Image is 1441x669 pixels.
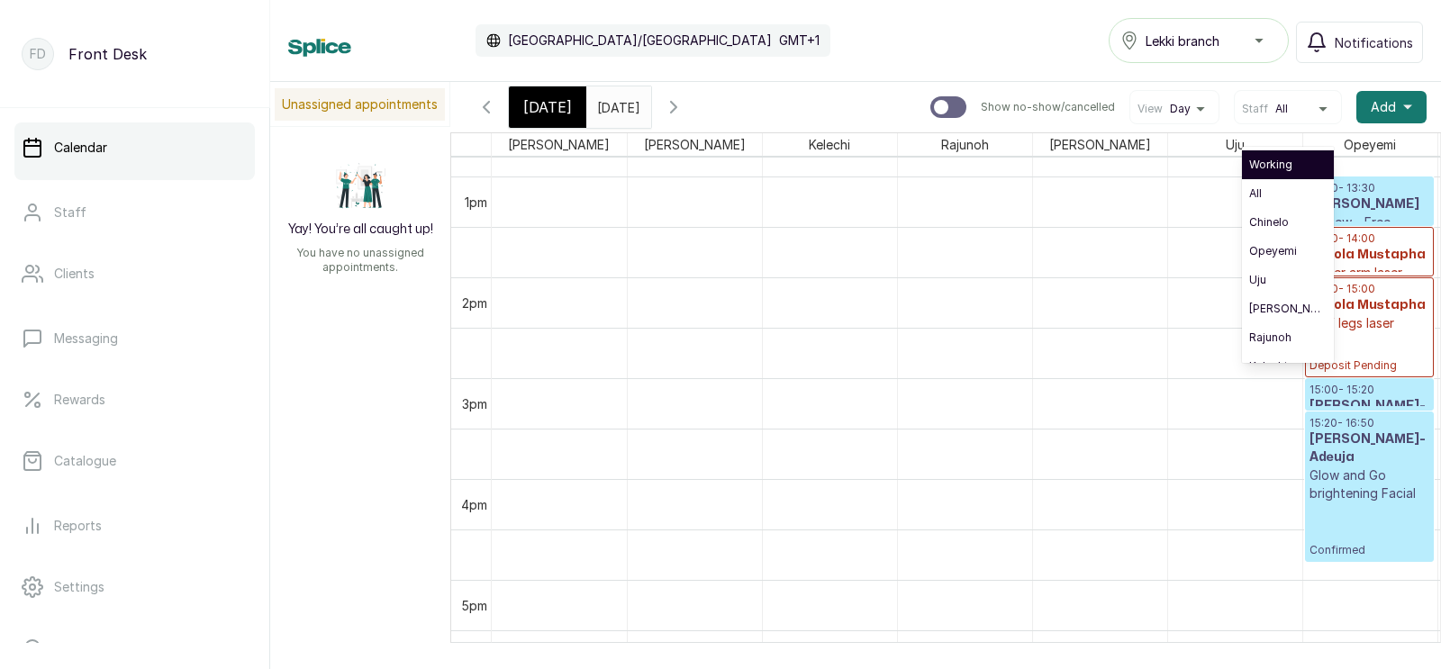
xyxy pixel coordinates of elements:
[54,517,102,535] p: Reports
[458,495,491,514] div: 4pm
[1275,102,1288,116] span: All
[14,249,255,299] a: Clients
[640,133,749,156] span: [PERSON_NAME]
[1340,133,1400,156] span: Opeyemi
[938,133,992,156] span: Rajunoh
[779,32,820,50] p: GMT+1
[461,193,491,212] div: 1pm
[1222,133,1248,156] span: Uju
[14,313,255,364] a: Messaging
[281,246,440,275] p: You have no unassigned appointments.
[14,122,255,173] a: Calendar
[54,203,86,221] p: Staff
[1249,186,1327,201] span: All
[1249,273,1327,287] span: Uju
[504,133,613,156] span: [PERSON_NAME]
[458,596,491,615] div: 5pm
[1310,502,1429,557] p: Confirmed
[1249,158,1327,172] span: Working
[68,43,147,65] p: Front Desk
[14,436,255,486] a: Catalogue
[14,562,255,612] a: Settings
[1046,133,1155,156] span: [PERSON_NAME]
[1310,332,1429,373] p: Deposit Pending
[1137,102,1211,116] button: ViewDay
[1310,296,1429,314] h3: Bosola Mustapha
[1310,314,1429,332] p: Half legs laser
[1242,102,1334,116] button: StaffAll
[508,32,772,50] p: [GEOGRAPHIC_DATA]/[GEOGRAPHIC_DATA]
[1310,231,1429,246] p: 13:30 - 14:00
[458,394,491,413] div: 3pm
[54,265,95,283] p: Clients
[1249,330,1327,345] span: Rajunoh
[1137,102,1163,116] span: View
[1310,397,1429,433] h3: [PERSON_NAME]-Adeuja
[981,100,1115,114] p: Show no-show/cancelled
[275,88,445,121] p: Unassigned appointments
[14,187,255,238] a: Staff
[1310,246,1429,264] h3: Bosola Mustapha
[1242,102,1268,116] span: Staff
[54,330,118,348] p: Messaging
[1371,98,1396,116] span: Add
[1109,18,1289,63] button: Lekki branch
[30,45,46,63] p: FD
[1249,359,1327,374] span: Kelechi
[54,639,104,657] p: Support
[1310,383,1429,397] p: 15:00 - 15:20
[1356,91,1427,123] button: Add
[805,133,854,156] span: Kelechi
[1310,416,1429,430] p: 15:20 - 16:50
[1310,282,1429,296] p: 14:00 - 15:00
[1310,213,1429,231] p: Review - Free
[288,221,433,239] h2: Yay! You’re all caught up!
[1242,147,1334,363] ul: StaffAll
[1146,32,1219,50] span: Lekki branch
[1310,430,1429,466] h3: [PERSON_NAME]-Adeuja
[1249,215,1327,230] span: Chinelo
[1249,302,1327,316] span: [PERSON_NAME]
[54,391,105,409] p: Rewards
[1310,181,1429,195] p: 13:00 - 13:30
[54,578,104,596] p: Settings
[523,96,572,118] span: [DATE]
[1335,33,1413,52] span: Notifications
[1310,195,1429,213] h3: [PERSON_NAME]
[54,452,116,470] p: Catalogue
[458,294,491,312] div: 2pm
[14,501,255,551] a: Reports
[14,375,255,425] a: Rewards
[1296,22,1423,63] button: Notifications
[1249,244,1327,258] span: Opeyemi
[1170,102,1191,116] span: Day
[1310,264,1429,282] p: Under arm laser
[54,139,107,157] p: Calendar
[509,86,586,128] div: [DATE]
[1310,466,1429,502] p: Glow and Go brightening Facial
